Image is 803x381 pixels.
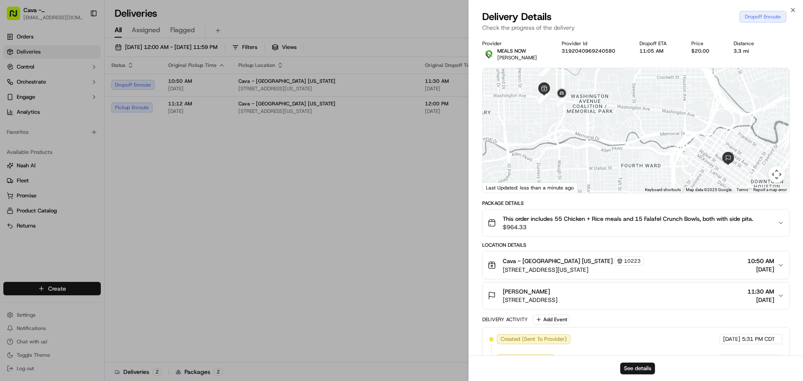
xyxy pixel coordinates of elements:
[483,251,789,279] button: Cava - [GEOGRAPHIC_DATA] [US_STATE]10223[STREET_ADDRESS][US_STATE]10:50 AM[DATE]
[562,40,627,47] div: Provider Id
[691,40,721,47] div: Price
[28,80,137,88] div: Start new chat
[639,40,678,47] div: Dropoff ETA
[8,33,152,47] p: Welcome 👋
[723,335,740,343] span: [DATE]
[639,48,678,54] div: 11:05 AM
[503,296,557,304] span: [STREET_ADDRESS]
[691,48,721,54] div: $20.00
[747,296,774,304] span: [DATE]
[482,10,552,23] span: Delivery Details
[5,118,67,133] a: 📗Knowledge Base
[67,118,138,133] a: 💻API Documentation
[503,215,753,223] span: This order includes 55 Chicken + Rice meals and 15 Falafel Crunch Bowls, both with side pita.
[482,40,548,47] div: Provider
[497,48,537,54] p: MEALS NOW
[485,182,512,193] img: Google
[28,88,106,95] div: We're available if you need us!
[753,187,787,192] a: Report a map error
[483,282,789,309] button: [PERSON_NAME][STREET_ADDRESS]11:30 AM[DATE]
[503,266,644,274] span: [STREET_ADDRESS][US_STATE]
[8,80,23,95] img: 1736555255976-a54dd68f-1ca7-489b-9aae-adbdc363a1c4
[79,121,134,130] span: API Documentation
[747,265,774,274] span: [DATE]
[22,54,151,63] input: Got a question? Start typing here...
[768,166,785,183] button: Map camera controls
[503,287,550,296] span: [PERSON_NAME]
[620,363,655,374] button: See details
[8,8,25,25] img: Nash
[503,257,613,265] span: Cava - [GEOGRAPHIC_DATA] [US_STATE]
[503,223,753,231] span: $964.33
[17,121,64,130] span: Knowledge Base
[71,122,77,129] div: 💻
[482,23,790,32] p: Check the progress of the delivery
[142,82,152,92] button: Start new chat
[497,54,537,61] span: [PERSON_NAME]
[737,187,748,192] a: Terms (opens in new tab)
[747,257,774,265] span: 10:50 AM
[539,92,550,102] div: 4
[686,187,731,192] span: Map data ©2025 Google
[483,182,578,193] div: Last Updated: less than a minute ago
[59,141,101,148] a: Powered byPylon
[562,48,615,54] button: 3192040969240580
[747,287,774,296] span: 11:30 AM
[482,200,790,207] div: Package Details
[734,48,765,54] div: 3.3 mi
[483,210,789,236] button: This order includes 55 Chicken + Rice meals and 15 Falafel Crunch Bowls, both with side pita.$964.33
[645,187,681,193] button: Keyboard shortcuts
[501,335,567,343] span: Created (Sent To Provider)
[482,48,496,61] img: melas_now_logo.png
[556,95,567,106] div: 8
[482,242,790,248] div: Location Details
[485,182,512,193] a: Open this area in Google Maps (opens a new window)
[83,142,101,148] span: Pylon
[8,122,15,129] div: 📗
[624,258,641,264] span: 10223
[742,335,775,343] span: 5:31 PM CDT
[482,316,528,323] div: Delivery Activity
[540,66,551,77] div: 2
[538,91,549,102] div: 7
[734,40,765,47] div: Distance
[533,315,570,325] button: Add Event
